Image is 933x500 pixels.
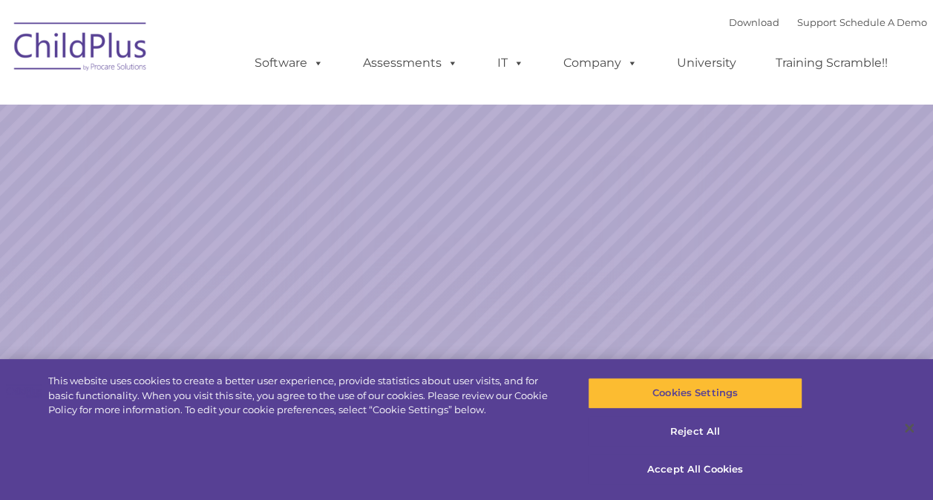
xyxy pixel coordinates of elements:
[588,378,802,409] button: Cookies Settings
[348,48,473,78] a: Assessments
[729,16,779,28] a: Download
[662,48,751,78] a: University
[7,12,155,86] img: ChildPlus by Procare Solutions
[729,16,927,28] font: |
[839,16,927,28] a: Schedule A Demo
[549,48,652,78] a: Company
[240,48,338,78] a: Software
[48,374,560,418] div: This website uses cookies to create a better user experience, provide statistics about user visit...
[482,48,539,78] a: IT
[588,454,802,485] button: Accept All Cookies
[588,416,802,447] button: Reject All
[761,48,903,78] a: Training Scramble!!
[893,412,926,444] button: Close
[797,16,837,28] a: Support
